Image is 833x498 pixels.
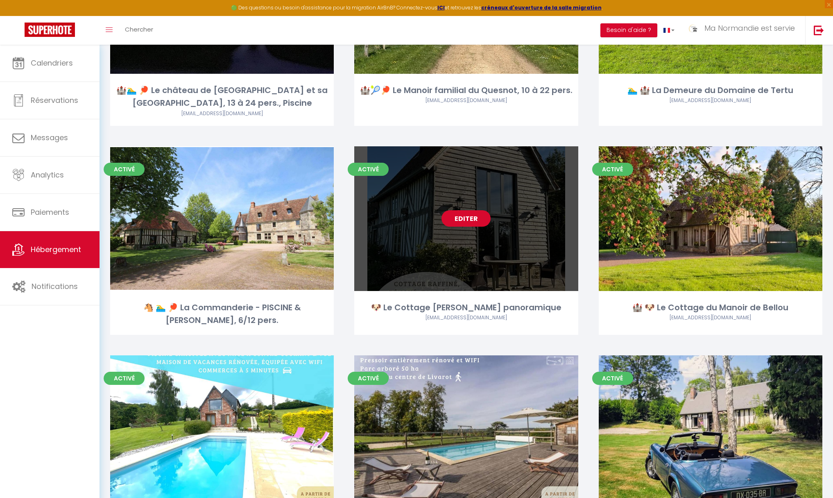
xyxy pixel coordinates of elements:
img: Super Booking [25,23,75,37]
a: créneaux d'ouverture de la salle migration [481,4,602,11]
div: Airbnb [354,97,578,105]
img: logout [814,25,824,35]
div: 🐶 Le Cottage [PERSON_NAME] panoramique [354,301,578,314]
iframe: Chat [798,461,827,492]
span: Activé [592,372,633,385]
a: Chercher [119,16,159,45]
span: Calendriers [31,58,73,68]
a: ... Ma Normandie est servie [681,16,805,45]
span: Activé [104,372,145,385]
div: Airbnb [110,110,334,118]
span: Messages [31,132,68,143]
span: Ma Normandie est servie [704,23,795,33]
div: 🏰🎾🏓 Le Manoir familial du Quesnot, 10 à 22 pers. [354,84,578,97]
a: Editer [441,210,491,227]
div: Airbnb [599,314,822,322]
div: 🏰 🐶 Le Cottage du Manoir de Bellou [599,301,822,314]
span: Activé [348,372,389,385]
img: ... [687,24,699,33]
span: Réservations [31,95,78,105]
span: Hébergement [31,244,81,255]
div: 🏊‍♂️ 🏰 La Demeure du Domaine de Tertu [599,84,822,97]
span: Analytics [31,170,64,180]
div: 🐴 🏊‍♂️ 🏓 La Commanderie - PISCINE & [PERSON_NAME], 6/12 pers. [110,301,334,327]
a: ICI [437,4,445,11]
div: 🏰🏊‍♂️ 🏓 Le château de [GEOGRAPHIC_DATA] et sa [GEOGRAPHIC_DATA], 13 à 24 pers., Piscine [110,84,334,110]
span: Chercher [125,25,153,34]
span: Activé [592,163,633,176]
div: Airbnb [599,97,822,105]
button: Ouvrir le widget de chat LiveChat [7,3,31,28]
span: Notifications [32,281,78,291]
span: Activé [104,163,145,176]
span: Paiements [31,207,69,217]
div: Airbnb [354,314,578,322]
span: Activé [348,163,389,176]
button: Besoin d'aide ? [600,23,657,37]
